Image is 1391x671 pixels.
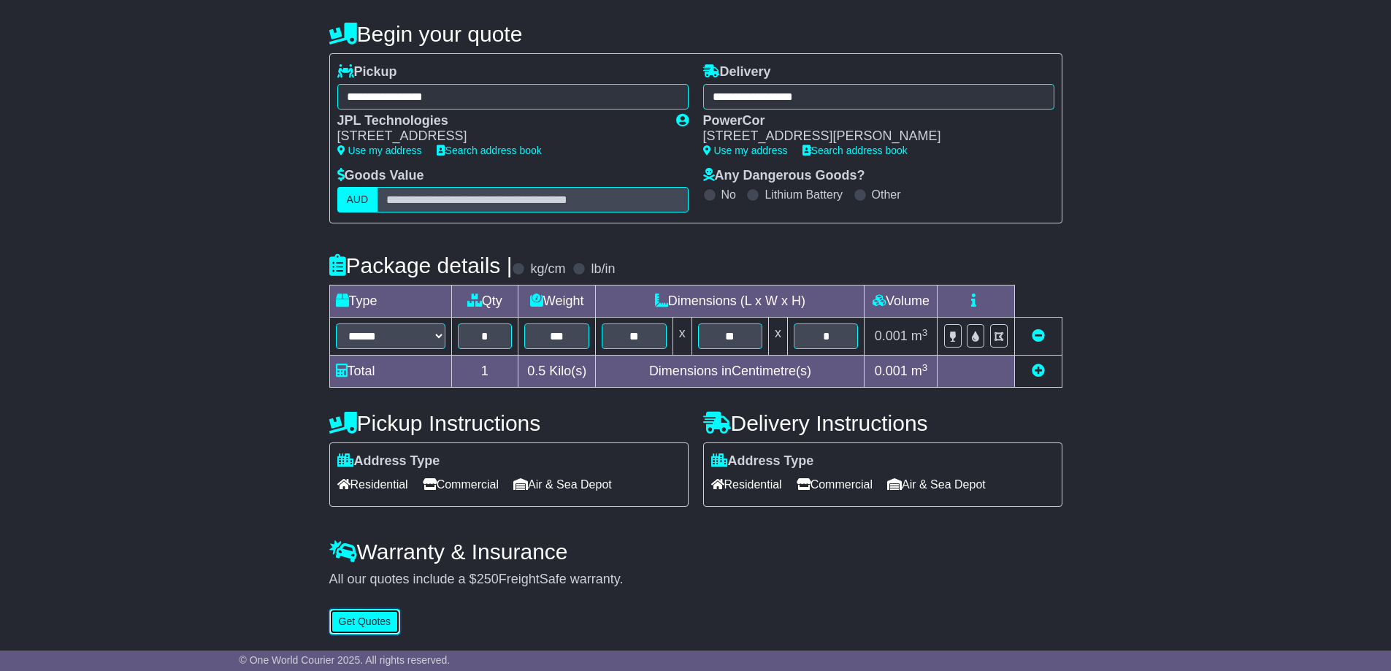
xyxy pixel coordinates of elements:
[518,356,596,388] td: Kilo(s)
[240,654,451,666] span: © One World Courier 2025. All rights reserved.
[922,327,928,338] sup: 3
[703,113,1040,129] div: PowerCor
[337,187,378,212] label: AUD
[802,145,908,156] a: Search address book
[672,318,691,356] td: x
[337,168,424,184] label: Goods Value
[711,453,814,469] label: Address Type
[337,473,408,496] span: Residential
[530,261,565,277] label: kg/cm
[329,572,1062,588] div: All our quotes include a $ FreightSafe warranty.
[329,540,1062,564] h4: Warranty & Insurance
[329,253,513,277] h4: Package details |
[423,473,499,496] span: Commercial
[922,362,928,373] sup: 3
[591,261,615,277] label: lb/in
[437,145,542,156] a: Search address book
[769,318,788,356] td: x
[518,285,596,318] td: Weight
[477,572,499,586] span: 250
[887,473,986,496] span: Air & Sea Depot
[527,364,545,378] span: 0.5
[875,329,908,343] span: 0.001
[329,285,451,318] td: Type
[865,285,938,318] td: Volume
[703,129,1040,145] div: [STREET_ADDRESS][PERSON_NAME]
[703,168,865,184] label: Any Dangerous Goods?
[337,453,440,469] label: Address Type
[329,609,401,634] button: Get Quotes
[875,364,908,378] span: 0.001
[703,145,788,156] a: Use my address
[596,285,865,318] td: Dimensions (L x W x H)
[703,411,1062,435] h4: Delivery Instructions
[1032,364,1045,378] a: Add new item
[451,285,518,318] td: Qty
[337,129,662,145] div: [STREET_ADDRESS]
[911,364,928,378] span: m
[329,356,451,388] td: Total
[329,411,689,435] h4: Pickup Instructions
[337,64,397,80] label: Pickup
[1032,329,1045,343] a: Remove this item
[451,356,518,388] td: 1
[797,473,873,496] span: Commercial
[337,145,422,156] a: Use my address
[337,113,662,129] div: JPL Technologies
[911,329,928,343] span: m
[711,473,782,496] span: Residential
[703,64,771,80] label: Delivery
[329,22,1062,46] h4: Begin your quote
[513,473,612,496] span: Air & Sea Depot
[596,356,865,388] td: Dimensions in Centimetre(s)
[721,188,736,202] label: No
[765,188,843,202] label: Lithium Battery
[872,188,901,202] label: Other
